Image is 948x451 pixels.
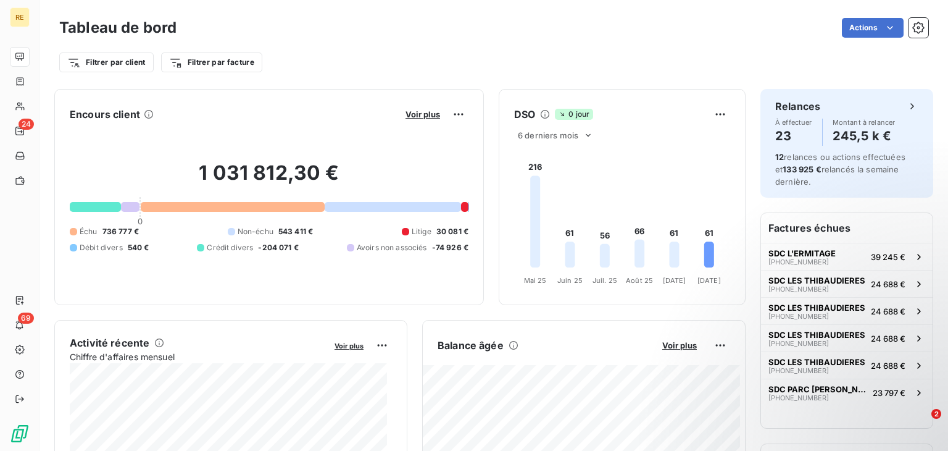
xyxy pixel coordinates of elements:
[871,252,905,262] span: 39 245 €
[775,119,812,126] span: À effectuer
[662,340,697,350] span: Voir plus
[768,313,829,320] span: [PHONE_NUMBER]
[701,331,948,418] iframe: Intercom notifications message
[357,242,427,253] span: Avoirs non associés
[138,216,143,226] span: 0
[768,248,836,258] span: SDC L'ERMITAGE
[278,226,313,237] span: 543 411 €
[592,276,617,285] tspan: Juil. 25
[207,242,253,253] span: Crédit divers
[10,424,30,444] img: Logo LeanPay
[761,324,933,352] button: SDC LES THIBAUDIERES[PHONE_NUMBER]24 688 €
[768,303,865,313] span: SDC LES THIBAUDIERES
[761,213,933,243] h6: Factures échues
[405,109,440,119] span: Voir plus
[70,161,468,198] h2: 1 031 812,30 €
[768,276,865,285] span: SDC LES THIBAUDIERES
[70,350,326,363] span: Chiffre d'affaires mensuel
[768,258,829,266] span: [PHONE_NUMBER]
[768,330,865,340] span: SDC LES THIBAUDIERES
[871,306,905,316] span: 24 688 €
[258,242,299,253] span: -204 071 €
[931,409,941,419] span: 2
[436,226,468,237] span: 30 081 €
[59,17,177,39] h3: Tableau de bord
[402,109,444,120] button: Voir plus
[833,126,896,146] h4: 245,5 k €
[697,276,721,285] tspan: [DATE]
[906,409,936,439] iframe: Intercom live chat
[775,99,820,114] h6: Relances
[335,342,364,350] span: Voir plus
[438,338,504,353] h6: Balance âgée
[768,285,829,293] span: [PHONE_NUMBER]
[659,340,701,351] button: Voir plus
[626,276,653,285] tspan: Août 25
[775,152,905,187] span: relances ou actions effectuées et relancés la semaine dernière.
[18,313,34,324] span: 69
[557,276,583,285] tspan: Juin 25
[524,276,547,285] tspan: Mai 25
[783,164,821,174] span: 133 925 €
[555,109,593,120] span: 0 jour
[775,152,784,162] span: 12
[432,242,468,253] span: -74 926 €
[161,53,262,72] button: Filtrer par facture
[80,242,123,253] span: Débit divers
[19,119,34,130] span: 24
[70,107,140,122] h6: Encours client
[761,270,933,297] button: SDC LES THIBAUDIERES[PHONE_NUMBER]24 688 €
[833,119,896,126] span: Montant à relancer
[871,279,905,289] span: 24 688 €
[238,226,273,237] span: Non-échu
[518,130,578,140] span: 6 derniers mois
[412,226,431,237] span: Litige
[514,107,535,122] h6: DSO
[59,53,154,72] button: Filtrer par client
[331,340,367,351] button: Voir plus
[102,226,139,237] span: 736 777 €
[761,297,933,324] button: SDC LES THIBAUDIERES[PHONE_NUMBER]24 688 €
[70,335,149,350] h6: Activité récente
[128,242,149,253] span: 540 €
[842,18,904,38] button: Actions
[80,226,98,237] span: Échu
[775,126,812,146] h4: 23
[761,243,933,270] button: SDC L'ERMITAGE[PHONE_NUMBER]39 245 €
[663,276,686,285] tspan: [DATE]
[10,7,30,27] div: RE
